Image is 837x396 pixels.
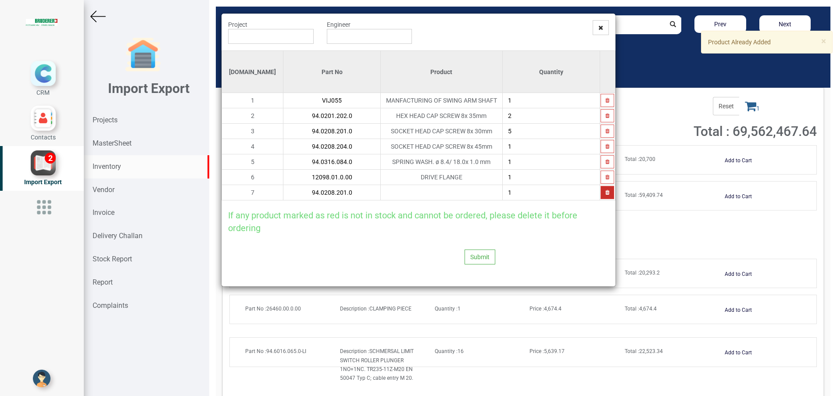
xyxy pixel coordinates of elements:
td: MANFACTURING OF SWING ARM SHAFT [381,93,503,108]
th: [DOMAIN_NAME] [222,51,283,93]
td: 6 [222,170,283,185]
span: × [821,36,826,46]
span: If any product marked as red is not in stock and cannot be ordered, please delete it before ordering [228,210,577,233]
td: SPRING WASH. ø 8.4/ 18.0x 1.0 mm [381,154,503,170]
td: 5 [222,154,283,170]
td: 4 [222,139,283,154]
td: SOCKET HEAD CAP SCREW 8x 30mm [381,124,503,139]
td: SOCKET HEAD CAP SCREW 8x 45mm [381,139,503,154]
td: HEX HEAD CAP SCREW 8x 35mm [381,108,503,124]
td: 7 [222,185,283,200]
td: 1 [222,93,283,108]
span: Product Already Added [708,39,771,46]
td: 2 [222,108,283,124]
th: Quantity [502,51,600,93]
button: Submit [465,250,495,264]
div: Engineer [320,20,419,44]
td: DRIVE FLANGE [381,170,503,185]
td: 3 [222,124,283,139]
th: Part No [283,51,381,93]
div: Project [222,20,320,44]
th: Product [381,51,503,93]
